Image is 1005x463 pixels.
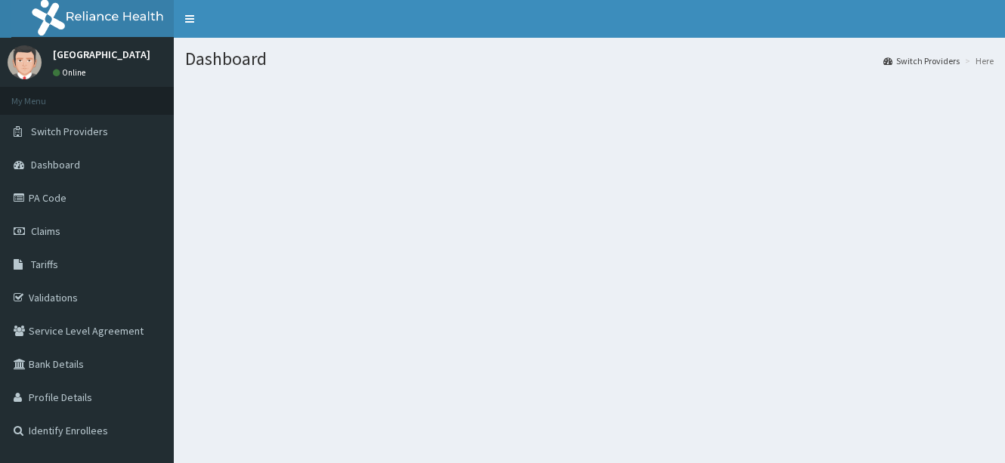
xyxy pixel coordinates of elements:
[53,67,89,78] a: Online
[31,158,80,171] span: Dashboard
[185,49,994,69] h1: Dashboard
[31,224,60,238] span: Claims
[31,258,58,271] span: Tariffs
[8,45,42,79] img: User Image
[53,49,150,60] p: [GEOGRAPHIC_DATA]
[961,54,994,67] li: Here
[883,54,960,67] a: Switch Providers
[31,125,108,138] span: Switch Providers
